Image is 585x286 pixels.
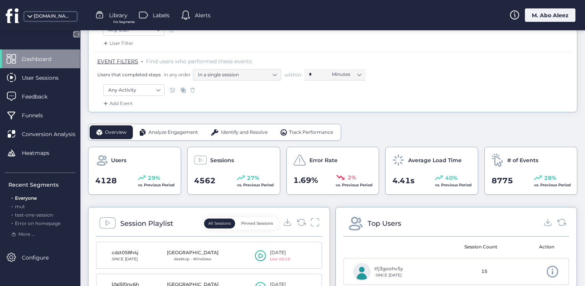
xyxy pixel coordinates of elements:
[309,156,338,164] span: Error Rate
[374,272,403,278] div: SINCE [DATE]
[204,219,235,228] button: All Sessions
[284,71,301,79] span: within
[97,58,138,65] span: EVENT FILTERS
[106,256,144,262] div: SINCE [DATE]
[408,156,462,164] span: Average Load Time
[237,182,274,187] span: vs. Previous Period
[525,8,575,22] div: M. Abo Aleez
[102,100,133,107] div: Add Event
[15,212,53,218] span: test-one-session
[445,174,458,182] span: 40%
[113,20,135,25] span: For Segments
[492,175,513,187] span: 8775
[95,175,117,187] span: 4128
[34,13,72,20] div: [DOMAIN_NAME]
[22,149,61,157] span: Heatmaps
[167,249,219,256] div: [GEOGRAPHIC_DATA]
[148,174,160,182] span: 29%
[293,174,318,186] span: 1.69%
[153,11,170,20] span: Labels
[15,195,37,201] span: Everyone
[198,69,276,81] nz-select-item: In a single session
[194,175,216,187] span: 4562
[270,256,290,262] div: Live 00:16
[167,256,219,262] div: desktop · Windows
[105,129,127,136] span: Overview
[270,249,290,256] div: [DATE]
[22,111,54,120] span: Funnels
[102,39,133,47] div: User Filter
[210,156,234,164] span: Sessions
[435,182,472,187] span: vs. Previous Period
[11,202,13,209] span: .
[138,182,175,187] span: vs. Previous Period
[106,249,144,256] div: cdzt058h4j
[15,220,60,226] span: Error on homepage
[22,74,70,82] span: User Sessions
[162,71,191,78] span: in any order
[97,71,161,78] span: Users that completed steps
[22,55,63,63] span: Dashboard
[332,69,361,80] nz-select-item: Minutes
[11,194,13,201] span: .
[237,219,277,228] button: Pinned Sessions
[8,181,75,189] div: Recent Segments
[22,253,60,262] span: Configure
[247,174,259,182] span: 27%
[15,204,25,209] span: mut
[289,129,333,136] span: Track Performance
[146,58,252,65] span: Find users who performed these events
[348,173,356,182] span: 2%
[221,129,268,136] span: Identify and Resolve
[368,218,401,229] div: Top Users
[18,231,35,238] span: More ...
[120,218,173,229] div: Session Playlist
[392,175,415,187] span: 4.41s
[507,156,538,164] span: # of Events
[481,268,487,275] span: 15
[149,129,198,136] span: Analyze Engagement
[195,11,211,20] span: Alerts
[534,182,571,187] span: vs. Previous Period
[141,56,143,64] span: .
[453,237,508,258] mat-header-cell: Session Count
[22,92,59,101] span: Feedback
[336,182,373,187] span: vs. Previous Period
[109,11,127,20] span: Library
[11,210,13,218] span: .
[374,265,403,273] div: tfj3goohv5y
[108,84,160,96] nz-select-item: Any Activity
[22,130,87,138] span: Conversion Analysis
[111,156,126,164] span: Users
[544,174,556,182] span: 28%
[508,237,564,258] mat-header-cell: Action
[11,219,13,226] span: .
